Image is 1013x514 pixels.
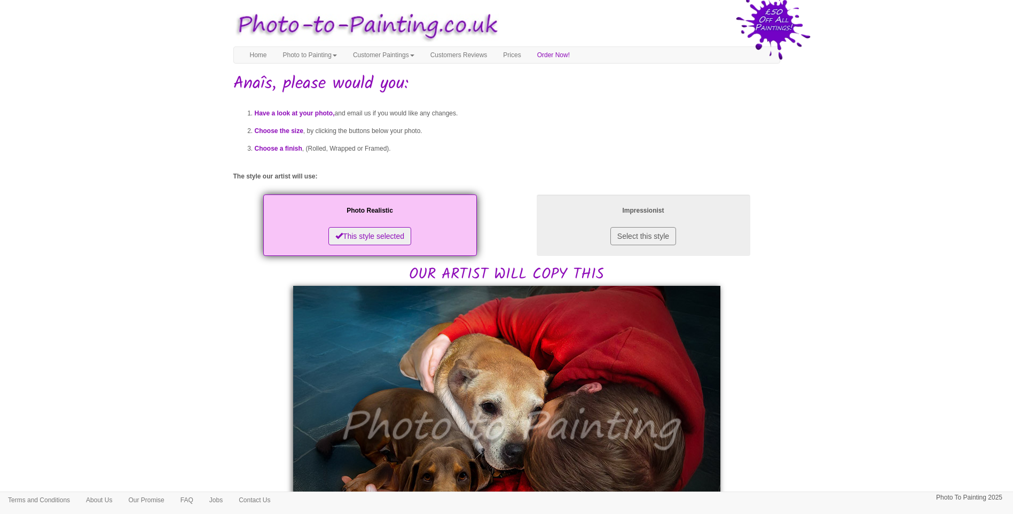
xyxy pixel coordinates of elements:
[255,127,303,135] span: Choose the size
[255,145,302,152] span: Choose a finish
[233,192,780,283] h2: OUR ARTIST WILL COPY THIS
[233,172,318,181] label: The style our artist will use:
[274,205,466,216] p: Photo Realistic
[255,110,335,117] span: Have a look at your photo,
[255,140,780,158] li: , (Rolled, Wrapped or Framed).
[275,47,345,63] a: Photo to Painting
[78,492,120,508] a: About Us
[120,492,172,508] a: Our Promise
[328,227,411,245] button: This style selected
[231,492,278,508] a: Contact Us
[242,47,275,63] a: Home
[172,492,201,508] a: FAQ
[255,122,780,140] li: , by clicking the buttons below your photo.
[255,105,780,122] li: and email us if you would like any changes.
[228,5,501,46] img: Photo to Painting
[422,47,496,63] a: Customers Reviews
[495,47,529,63] a: Prices
[345,47,422,63] a: Customer Paintings
[936,492,1002,503] p: Photo To Painting 2025
[233,74,780,93] h1: Anaîs, please would you:
[201,492,231,508] a: Jobs
[547,205,740,216] p: Impressionist
[529,47,578,63] a: Order Now!
[610,227,676,245] button: Select this style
